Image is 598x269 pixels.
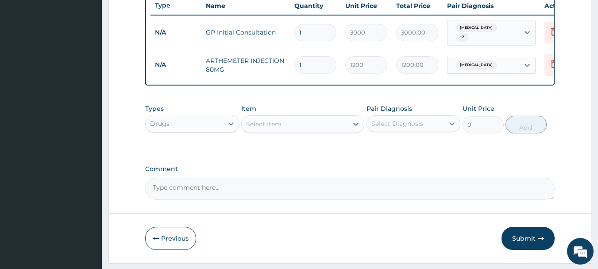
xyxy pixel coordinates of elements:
[16,44,36,66] img: d_794563401_company_1708531726252_794563401
[246,120,282,129] div: Select Item
[4,177,169,208] textarea: Type your message and hit 'Enter'
[505,116,547,133] button: Add
[51,79,122,168] span: We're online!
[201,52,290,78] td: ARTHEMETER INJECTION 80MG
[455,33,469,42] span: + 2
[463,104,494,113] label: Unit Price
[145,105,164,113] label: Types
[150,119,170,128] div: Drugs
[145,227,196,250] button: Previous
[371,119,423,128] div: Select Diagnosis
[241,104,256,113] label: Item
[145,165,555,173] label: Comment
[455,23,497,32] span: [MEDICAL_DATA]
[150,24,201,41] td: N/A
[145,4,166,26] div: Minimize live chat window
[367,104,412,113] label: Pair Diagnosis
[201,23,290,41] td: GP Initial Consultation
[502,227,555,250] button: Submit
[455,61,497,70] span: [MEDICAL_DATA]
[46,50,149,61] div: Chat with us now
[150,57,201,73] td: N/A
